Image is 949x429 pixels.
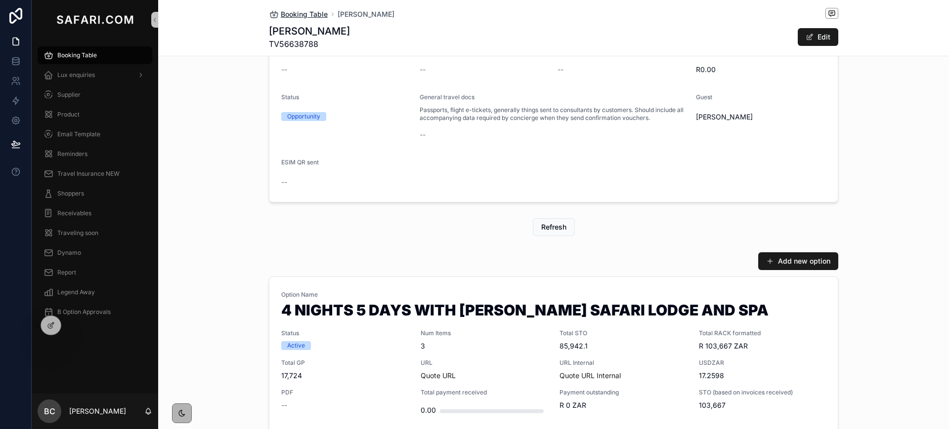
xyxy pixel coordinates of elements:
[281,291,826,299] span: Option Name
[758,252,838,270] button: Add new option
[420,106,688,122] span: Passports, flight e-tickets, generally things sent to consultants by customers. Should include al...
[699,359,826,367] span: USDZAR
[560,329,687,337] span: Total STO
[696,93,712,101] span: Guest
[269,38,350,50] span: TV56638788
[38,66,152,84] a: Lux enquiries
[533,218,575,236] button: Refresh
[281,65,287,75] span: --
[69,406,126,416] p: [PERSON_NAME]
[696,65,826,75] span: R0.00
[38,86,152,104] a: Supplier
[57,71,95,79] span: Lux enquiries
[38,125,152,143] a: Email Template
[281,389,409,396] span: PDF
[421,400,436,420] div: 0.00
[38,244,152,262] a: Dynamo
[281,177,287,187] span: --
[281,158,319,166] span: ESIM QR sent
[57,91,81,99] span: Supplier
[421,359,548,367] span: URL
[798,28,838,46] button: Edit
[38,264,152,281] a: Report
[38,303,152,321] a: B Option Approvals
[57,111,80,118] span: Product
[696,112,826,122] span: [PERSON_NAME]
[281,359,409,367] span: Total GP
[38,106,152,123] a: Product
[281,9,328,19] span: Booking Table
[57,209,91,217] span: Receivables
[287,112,320,121] div: Opportunity
[699,389,826,396] span: STO (based on invoices received)
[269,9,328,19] a: Booking Table
[420,65,426,75] span: --
[54,12,135,28] img: App logo
[57,190,84,197] span: Shoppers
[38,145,152,163] a: Reminders
[699,400,826,410] span: 103,667
[57,249,81,257] span: Dynamo
[699,329,826,337] span: Total RACK formatted
[287,341,305,350] div: Active
[38,224,152,242] a: Traveling soon
[57,269,76,276] span: Report
[281,93,299,101] span: Status
[560,371,621,380] a: Quote URL Internal
[541,222,566,232] span: Refresh
[281,329,409,337] span: Status
[558,65,563,75] span: --
[421,329,548,337] span: Num Items
[699,371,826,381] span: 17.2598
[421,341,548,351] span: 3
[57,150,87,158] span: Reminders
[560,359,687,367] span: URL Internal
[269,24,350,38] h1: [PERSON_NAME]
[38,204,152,222] a: Receivables
[281,371,409,381] span: 17,724
[38,283,152,301] a: Legend Away
[560,341,687,351] span: 85,942.1
[699,341,826,351] span: R 103,667 ZAR
[57,288,95,296] span: Legend Away
[560,389,687,396] span: Payment outstanding
[57,51,97,59] span: Booking Table
[560,400,687,410] span: R 0 ZAR
[38,165,152,183] a: Travel Insurance NEW
[38,46,152,64] a: Booking Table
[57,229,98,237] span: Traveling soon
[281,303,826,321] h1: 4 NIGHTS 5 DAYS WITH [PERSON_NAME] SAFARI LODGE AND SPA
[38,185,152,202] a: Shoppers
[57,170,120,178] span: Travel Insurance NEW
[338,9,394,19] a: [PERSON_NAME]
[281,400,287,410] span: --
[44,405,55,417] span: BC
[420,130,426,140] span: --
[421,371,456,380] a: Quote URL
[57,130,100,138] span: Email Template
[32,39,158,334] div: scrollable content
[420,93,474,101] span: General travel docs
[421,389,548,396] span: Total payment received
[57,308,111,316] span: B Option Approvals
